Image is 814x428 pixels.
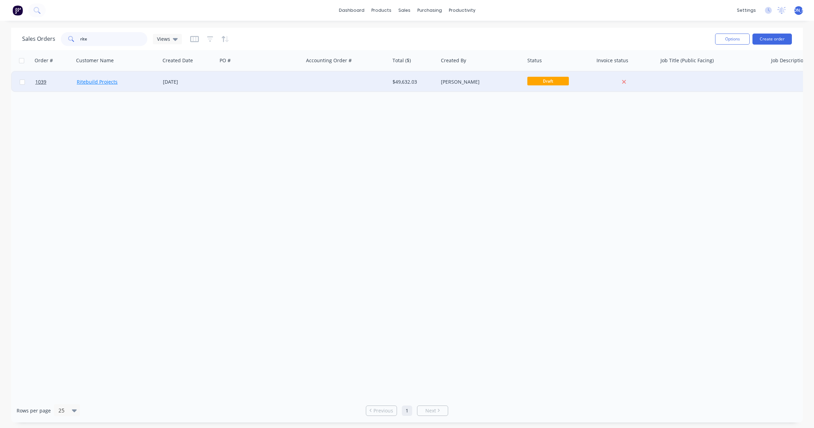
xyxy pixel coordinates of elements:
[596,57,628,64] div: Invoice status
[306,57,352,64] div: Accounting Order #
[392,78,433,85] div: $49,632.03
[363,406,451,416] ul: Pagination
[527,57,542,64] div: Status
[425,407,436,414] span: Next
[395,5,414,16] div: sales
[392,57,411,64] div: Total ($)
[220,57,231,64] div: PO #
[77,78,118,85] a: Ritebuild Projects
[368,5,395,16] div: products
[35,72,77,92] a: 1039
[733,5,759,16] div: settings
[157,35,170,43] span: Views
[373,407,393,414] span: Previous
[22,36,55,42] h1: Sales Orders
[414,5,445,16] div: purchasing
[417,407,448,414] a: Next page
[80,32,148,46] input: Search...
[441,57,466,64] div: Created By
[17,407,51,414] span: Rows per page
[163,57,193,64] div: Created Date
[445,5,479,16] div: productivity
[76,57,114,64] div: Customer Name
[163,78,214,85] div: [DATE]
[35,57,53,64] div: Order #
[441,78,518,85] div: [PERSON_NAME]
[335,5,368,16] a: dashboard
[366,407,397,414] a: Previous page
[715,34,750,45] button: Options
[35,78,46,85] span: 1039
[402,406,412,416] a: Page 1 is your current page
[527,77,569,85] span: Draft
[660,57,714,64] div: Job Title (Public Facing)
[12,5,23,16] img: Factory
[752,34,792,45] button: Create order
